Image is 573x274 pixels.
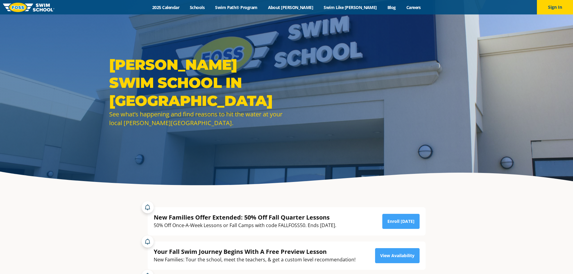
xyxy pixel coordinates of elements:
a: About [PERSON_NAME] [263,5,319,10]
div: See what’s happening and find reasons to hit the water at your local [PERSON_NAME][GEOGRAPHIC_DATA]. [109,110,284,127]
a: View Availability [375,248,420,263]
div: 50% Off Once-A-Week Lessons or Fall Camps with code FALLFOSS50. Ends [DATE]. [154,221,336,229]
h1: [PERSON_NAME] Swim School in [GEOGRAPHIC_DATA] [109,56,284,110]
a: Blog [382,5,401,10]
img: FOSS Swim School Logo [3,3,54,12]
a: Enroll [DATE] [382,214,420,229]
a: 2025 Calendar [147,5,185,10]
a: Careers [401,5,426,10]
div: New Families: Tour the school, meet the teachers, & get a custom level recommendation! [154,256,356,264]
a: Swim Like [PERSON_NAME] [319,5,382,10]
div: New Families Offer Extended: 50% Off Fall Quarter Lessons [154,213,336,221]
a: Schools [185,5,210,10]
div: Your Fall Swim Journey Begins With A Free Preview Lesson [154,248,356,256]
a: Swim Path® Program [210,5,263,10]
